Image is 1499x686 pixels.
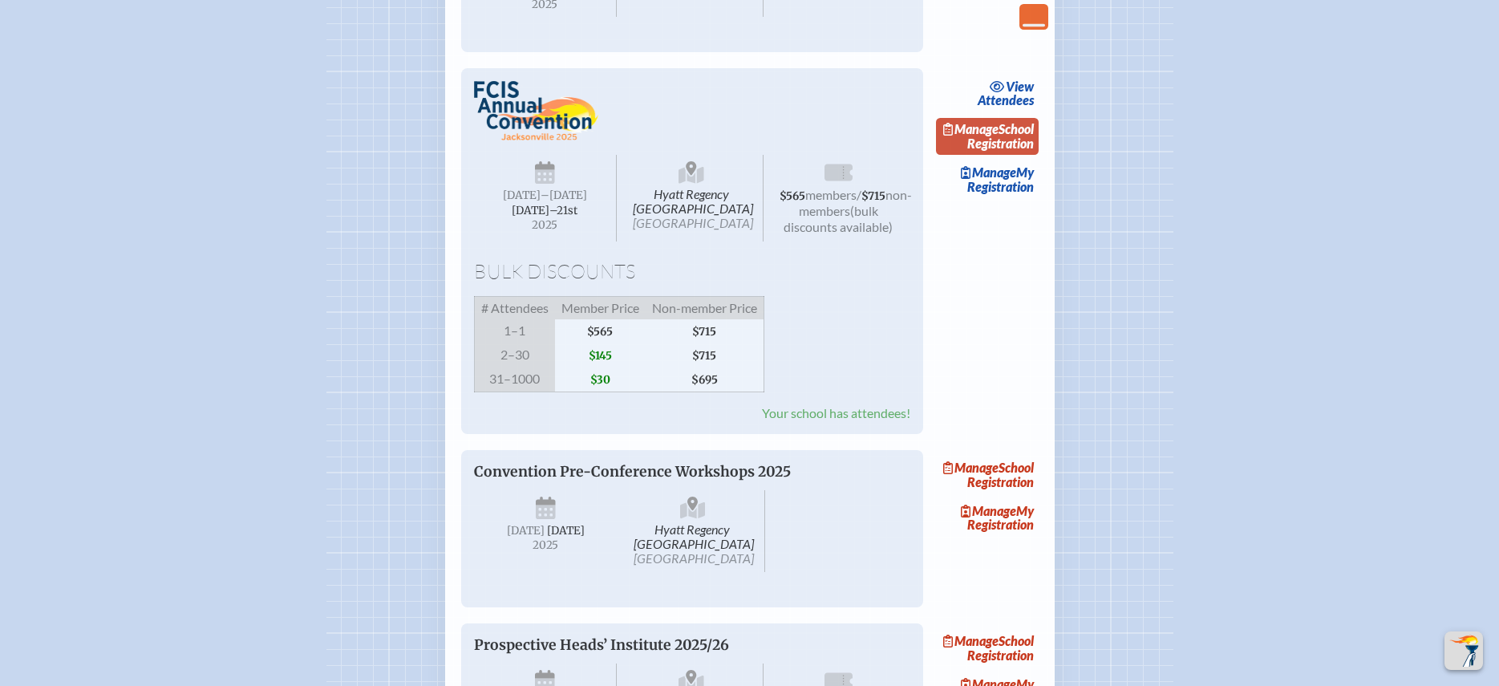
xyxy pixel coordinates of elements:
[555,343,646,367] span: $145
[555,367,646,392] span: $30
[512,204,577,217] span: [DATE]–⁠21st
[555,319,646,343] span: $565
[507,524,545,538] span: [DATE]
[503,189,541,202] span: [DATE]
[646,319,764,343] span: $715
[974,75,1039,112] a: viewAttendees
[784,203,893,234] span: (bulk discounts available)
[1448,635,1480,667] img: To the top
[961,164,1016,180] span: Manage
[487,219,604,231] span: 2025
[646,296,764,319] span: Non-member Price
[799,187,912,218] span: non-members
[936,630,1039,667] a: ManageSchool Registration
[961,503,1016,518] span: Manage
[474,367,555,392] span: 31–1000
[474,463,791,481] span: Convention Pre-Conference Workshops 2025
[487,539,606,551] span: 2025
[474,296,555,319] span: # Attendees
[547,524,585,538] span: [DATE]
[1006,79,1034,94] span: view
[943,460,999,475] span: Manage
[646,343,764,367] span: $715
[646,367,764,392] span: $695
[620,155,764,242] span: Hyatt Regency [GEOGRAPHIC_DATA]
[474,261,910,283] h1: Bulk Discounts
[936,118,1039,155] a: ManageSchool Registration
[936,457,1039,493] a: ManageSchool Registration
[936,500,1039,537] a: ManageMy Registration
[474,81,599,141] img: FCIS Convention 2025
[633,215,753,230] span: [GEOGRAPHIC_DATA]
[857,187,861,202] span: /
[762,405,910,420] span: Your school has attendees!
[634,550,754,566] span: [GEOGRAPHIC_DATA]
[474,319,555,343] span: 1–1
[943,633,999,648] span: Manage
[936,161,1039,198] a: ManageMy Registration
[780,189,805,203] span: $565
[943,121,999,136] span: Manage
[541,189,587,202] span: –[DATE]
[805,187,857,202] span: members
[474,343,555,367] span: 2–30
[474,636,729,654] span: Prospective Heads’ Institute 2025/26
[1444,631,1483,670] button: Scroll Top
[861,189,885,203] span: $715
[555,296,646,319] span: Member Price
[621,490,765,572] span: Hyatt Regency [GEOGRAPHIC_DATA]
